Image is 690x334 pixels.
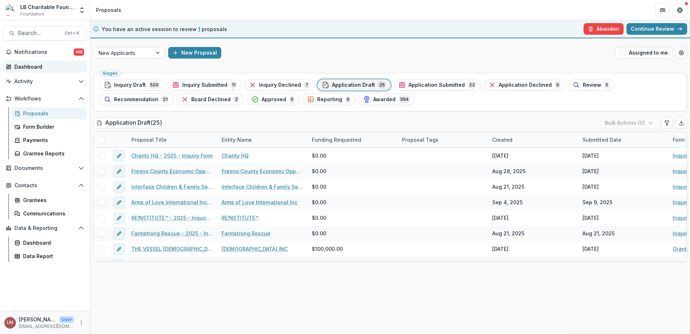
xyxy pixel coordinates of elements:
button: Open Data & Reporting [3,222,87,234]
span: Inquiry Draft [114,82,146,88]
div: Created [488,136,517,144]
span: Reporting [317,97,342,103]
span: Application Declined [499,82,552,88]
div: [DATE] [582,245,599,253]
div: Sep 9, 2025 [582,198,612,206]
span: Notifications [14,49,74,55]
span: $0.00 [312,183,326,190]
div: Communications [23,210,81,217]
div: Data Report [23,252,81,260]
a: Arms of Love International Inc - 2025 - Inquiry Form [131,198,213,206]
a: Grantees [12,194,87,206]
span: Foundation [20,11,44,17]
span: 0 [345,95,351,103]
span: Approved [262,97,286,103]
span: 1 [198,26,200,32]
a: Brook Wellness Center Inc - 2025 - Inquiry Form [131,261,213,268]
div: Aug 28, 2025 [582,261,616,268]
div: [DATE] [492,214,508,222]
span: 22 [468,81,476,89]
a: Dashboard [3,61,87,73]
button: Export table data [676,117,687,129]
button: Abandon [584,23,624,35]
p: User [59,316,74,323]
span: Board Declined [191,97,231,103]
div: [DATE] [492,245,508,253]
a: Charity HQ - 2025 - Inquiry Form [131,152,213,159]
div: LB Charitable Foundation [20,3,74,11]
span: $0.00 [312,167,326,175]
span: $0.00 [312,230,326,237]
button: Edit table settings [661,117,673,129]
div: Grantee Reports [23,150,81,157]
button: Notifications146 [3,46,87,58]
div: Entity Name [217,136,256,144]
button: Inquiry Submitted11 [167,79,241,91]
button: Inquiry Declined7 [244,79,314,91]
div: Loida Mendoza [7,320,13,325]
button: Recommendation21 [99,94,174,105]
div: Dashboard [14,63,81,70]
div: Aug 21, 2025 [582,230,615,237]
span: Application Submitted [409,82,465,88]
button: New Proposal [168,47,221,59]
span: Recommendation [114,97,158,103]
div: Form [668,136,689,144]
button: Open Documents [3,162,87,174]
a: Brook Wellness Center Inc [222,261,288,268]
div: Ctrl + K [63,29,81,37]
h2: Application Draft ( 25 ) [93,117,165,128]
span: 21 [161,95,169,103]
button: Open Workflows [3,93,87,104]
a: THE VESSEL [DEMOGRAPHIC_DATA] INC - 2025 - Grant Funding Request Requirements and Questionnaires [131,245,213,253]
a: Form Builder [12,121,87,133]
div: Form Builder [23,123,81,130]
div: Submitted Date [578,136,626,144]
a: Continue Review [626,23,687,35]
span: Workflows [14,96,75,102]
button: Awarded394 [358,94,415,105]
button: Bulk Actions (0) [600,117,658,129]
div: Created [488,132,578,147]
span: Review [583,82,601,88]
a: Dashboard [12,237,87,249]
div: Submitted Date [578,132,668,147]
a: Data Report [12,250,87,262]
button: Open Activity [3,76,87,87]
div: Proposals [23,110,81,117]
div: Sep 4, 2025 [492,198,523,206]
span: 25 [378,81,386,89]
div: [DATE] [492,261,508,268]
div: [DATE] [582,183,599,190]
p: You have an active session to review proposals [102,25,227,33]
div: Aug 28, 2025 [492,167,525,175]
div: Dashboard [23,239,81,247]
a: Grantee Reports [12,147,87,159]
button: edit [113,166,125,177]
a: Fresno County Economic Opportunities Commission - 2025 - Inquiry Form [131,167,213,175]
div: Proposals [96,6,121,14]
a: Payments [12,134,87,146]
a: Farmstrong Rescue - 2025 - Inquiry Form [131,230,213,237]
div: Aug 21, 2025 [492,183,524,190]
div: Proposal Tags [398,136,443,144]
button: edit [113,259,125,270]
a: Farmstrong Rescue [222,230,270,237]
div: Funding Requested [307,136,366,144]
div: Proposal Tags [398,132,488,147]
span: $0.00 [312,152,326,159]
div: Funding Requested [307,132,398,147]
span: 394 [398,95,410,103]
div: [DATE] [582,167,599,175]
a: Arms of Love International Inc [222,198,297,206]
div: Entity Name [217,132,307,147]
button: Open Contacts [3,180,87,191]
span: 146 [74,48,84,56]
span: $0.00 [312,261,326,268]
button: Application Submitted22 [394,79,481,91]
a: Proposals [12,107,87,119]
button: edit [113,243,125,255]
a: RE!NSTITUTE™ - 2025 - Inquiry Form [131,214,213,222]
span: 2 [233,95,239,103]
